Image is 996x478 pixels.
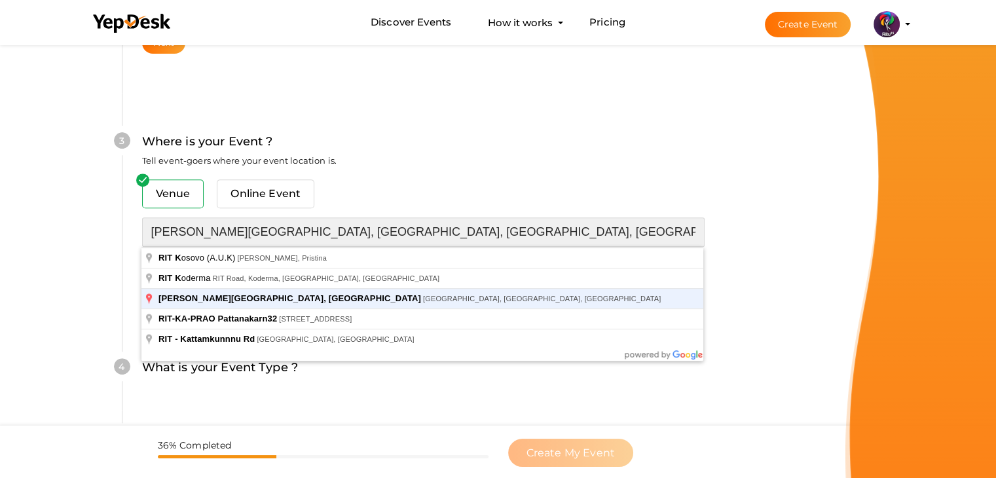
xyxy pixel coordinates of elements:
[142,217,705,247] input: Enter a location
[237,254,326,262] span: [PERSON_NAME], Pristina
[142,132,273,151] label: Where is your Event ?
[257,335,414,343] span: [GEOGRAPHIC_DATA], [GEOGRAPHIC_DATA]
[142,358,299,377] label: What is your Event Type ?
[589,10,625,35] a: Pricing
[158,273,181,283] span: RIT K
[142,244,401,257] small: Sorry! Couldn't find location. Please choose one from suggestions.
[213,274,440,282] span: RIT Road, Koderma, [GEOGRAPHIC_DATA], [GEOGRAPHIC_DATA]
[158,439,232,452] label: 36% Completed
[158,253,181,263] span: RIT K
[158,273,213,283] span: oderma
[371,10,451,35] a: Discover Events
[136,174,149,187] img: success.svg
[526,447,615,459] span: Create My Event
[142,155,337,167] label: Tell event-goers where your event location is.
[158,253,237,263] span: osovo (A.U.K)
[158,314,277,323] span: RIT-KA-PRAO Pattanakarn32
[158,334,255,344] span: RIT - Kattamkunnnu Rd
[142,179,204,208] span: Venue
[765,12,851,37] button: Create Event
[423,295,661,303] span: [GEOGRAPHIC_DATA], [GEOGRAPHIC_DATA], [GEOGRAPHIC_DATA]
[874,11,900,37] img: 5BK8ZL5P_small.png
[114,358,130,375] div: 4
[279,315,352,323] span: [STREET_ADDRESS]
[114,132,130,149] div: 3
[158,293,421,303] span: [PERSON_NAME][GEOGRAPHIC_DATA], [GEOGRAPHIC_DATA]
[484,10,557,35] button: How it works
[217,179,314,208] span: Online Event
[508,439,633,467] button: Create My Event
